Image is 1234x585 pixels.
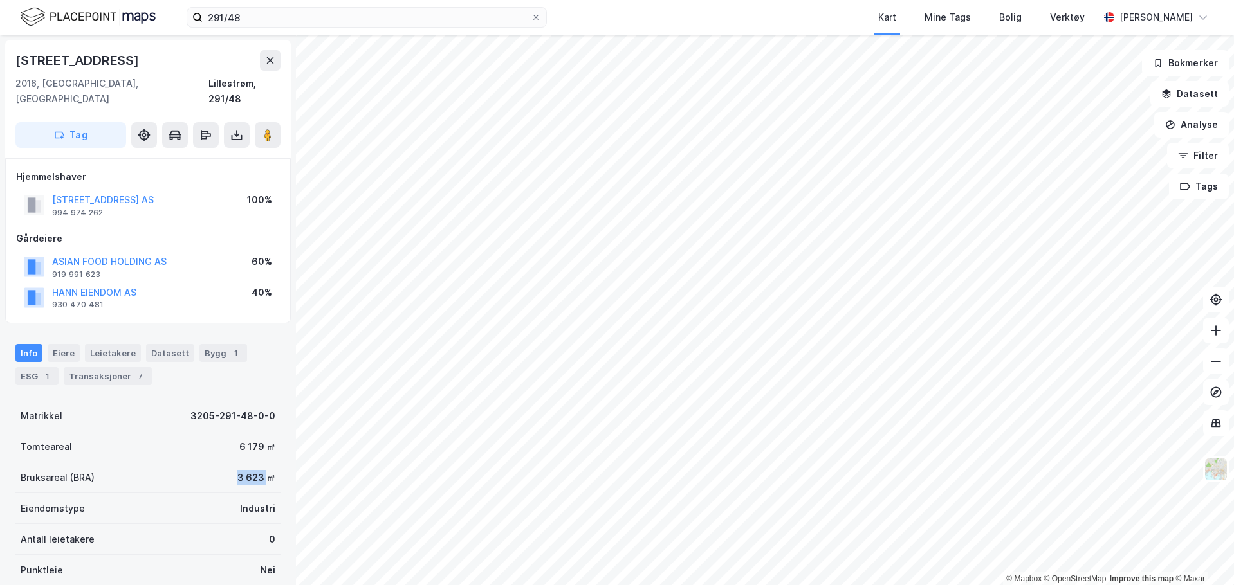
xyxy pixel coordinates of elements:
[1150,81,1229,107] button: Datasett
[15,367,59,385] div: ESG
[1170,523,1234,585] div: Kontrollprogram for chat
[1050,10,1085,25] div: Verktøy
[1170,523,1234,585] iframe: Chat Widget
[21,439,72,455] div: Tomteareal
[252,285,272,300] div: 40%
[1142,50,1229,76] button: Bokmerker
[41,370,53,382] div: 1
[21,501,85,516] div: Eiendomstype
[229,346,242,359] div: 1
[247,192,272,208] div: 100%
[15,122,126,148] button: Tag
[237,470,275,485] div: 3 623 ㎡
[21,6,156,28] img: logo.f888ab2527a4732fd821a326f86c7f29.svg
[239,439,275,455] div: 6 179 ㎡
[1110,574,1174,583] a: Improve this map
[252,254,272,269] div: 60%
[16,231,280,246] div: Gårdeiere
[203,8,531,27] input: Søk på adresse, matrikkel, gårdeiere, leietakere eller personer
[16,169,280,184] div: Hjemmelshaver
[999,10,1022,25] div: Bolig
[269,532,275,547] div: 0
[1154,112,1229,138] button: Analyse
[261,562,275,578] div: Nei
[64,367,152,385] div: Transaksjoner
[15,344,42,362] div: Info
[21,562,63,578] div: Punktleie
[21,470,95,485] div: Bruksareal (BRA)
[1167,143,1229,168] button: Filter
[208,76,281,107] div: Lillestrøm, 291/48
[85,344,141,362] div: Leietakere
[21,532,95,547] div: Antall leietakere
[48,344,80,362] div: Eiere
[15,76,208,107] div: 2016, [GEOGRAPHIC_DATA], [GEOGRAPHIC_DATA]
[52,208,103,218] div: 994 974 262
[52,269,100,280] div: 919 991 623
[878,10,896,25] div: Kart
[190,408,275,424] div: 3205-291-48-0-0
[15,50,142,71] div: [STREET_ADDRESS]
[1006,574,1042,583] a: Mapbox
[199,344,247,362] div: Bygg
[1119,10,1193,25] div: [PERSON_NAME]
[1169,174,1229,199] button: Tags
[1044,574,1107,583] a: OpenStreetMap
[52,300,104,310] div: 930 470 481
[134,370,147,382] div: 7
[925,10,971,25] div: Mine Tags
[1204,457,1228,482] img: Z
[21,408,62,424] div: Matrikkel
[146,344,194,362] div: Datasett
[240,501,275,516] div: Industri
